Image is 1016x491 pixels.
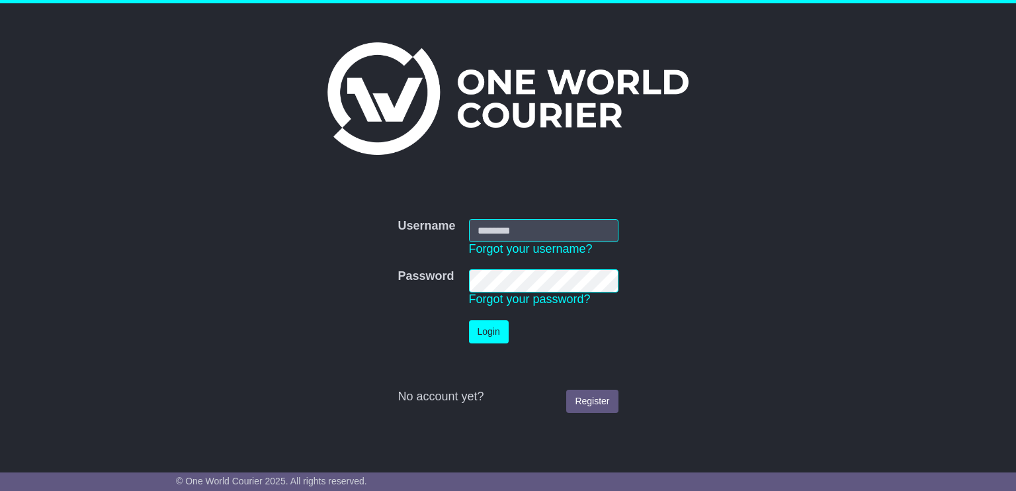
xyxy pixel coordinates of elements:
[398,219,455,234] label: Username
[327,42,689,155] img: One World
[469,292,591,306] a: Forgot your password?
[469,242,593,255] a: Forgot your username?
[469,320,509,343] button: Login
[398,269,454,284] label: Password
[398,390,618,404] div: No account yet?
[566,390,618,413] a: Register
[176,476,367,486] span: © One World Courier 2025. All rights reserved.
